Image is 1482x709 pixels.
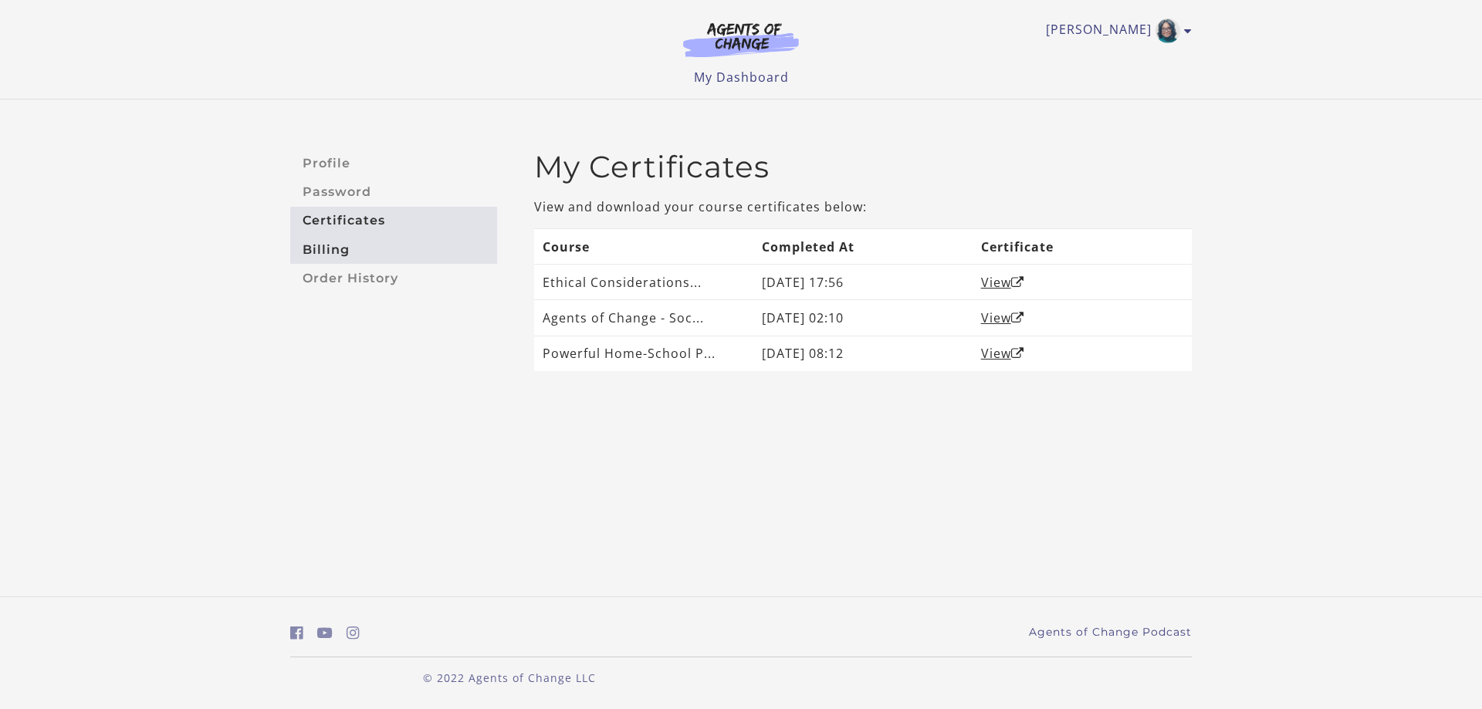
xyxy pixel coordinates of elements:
[1011,347,1024,360] i: Open in a new window
[753,265,973,300] td: [DATE] 17:56
[290,626,303,640] i: https://www.facebook.com/groups/aswbtestprep (Open in a new window)
[753,228,973,264] th: Completed At
[753,300,973,336] td: [DATE] 02:10
[317,626,333,640] i: https://www.youtube.com/c/AgentsofChangeTestPrepbyMeaganMitchell (Open in a new window)
[317,622,333,644] a: https://www.youtube.com/c/AgentsofChangeTestPrepbyMeaganMitchell (Open in a new window)
[1046,19,1184,43] a: Toggle menu
[753,336,973,371] td: [DATE] 08:12
[347,622,360,644] a: https://www.instagram.com/agentsofchangeprep/ (Open in a new window)
[981,274,1024,291] a: ViewOpen in a new window
[694,69,789,86] a: My Dashboard
[534,300,753,336] td: Agents of Change - Soc...
[981,345,1024,362] a: ViewOpen in a new window
[667,22,815,57] img: Agents of Change Logo
[347,626,360,640] i: https://www.instagram.com/agentsofchangeprep/ (Open in a new window)
[534,228,753,264] th: Course
[290,622,303,644] a: https://www.facebook.com/groups/aswbtestprep (Open in a new window)
[290,207,497,235] a: Certificates
[290,235,497,264] a: Billing
[981,309,1024,326] a: ViewOpen in a new window
[1011,276,1024,289] i: Open in a new window
[534,265,753,300] td: Ethical Considerations...
[1011,312,1024,324] i: Open in a new window
[1029,624,1192,640] a: Agents of Change Podcast
[534,336,753,371] td: Powerful Home-School P...
[290,177,497,206] a: Password
[534,198,1192,216] p: View and download your course certificates below:
[290,264,497,292] a: Order History
[973,228,1192,264] th: Certificate
[290,149,497,177] a: Profile
[534,149,1192,185] h2: My Certificates
[290,670,729,686] p: © 2022 Agents of Change LLC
